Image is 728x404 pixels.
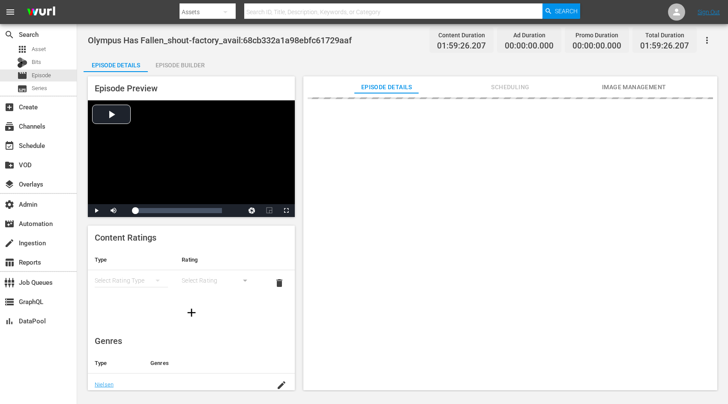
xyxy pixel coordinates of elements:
table: simple table [88,250,295,297]
th: Type [88,353,144,374]
button: Search [542,3,580,19]
span: Scheduling [478,82,542,93]
div: Episode Details [84,55,148,75]
span: Asset [32,45,46,54]
span: GraphQL [4,297,15,307]
button: Jump To Time [243,204,261,217]
span: Bits [32,58,41,66]
th: Type [88,250,175,270]
span: Admin [4,199,15,210]
div: Promo Duration [572,29,621,41]
span: delete [274,278,285,288]
span: Schedule [4,141,15,151]
button: Episode Details [84,55,148,72]
span: Job Queues [4,277,15,288]
button: Play [88,204,105,217]
div: Bits [17,57,27,68]
span: Content Ratings [95,232,156,243]
span: Series [32,84,47,93]
a: Sign Out [698,9,720,15]
span: Ingestion [4,238,15,248]
span: Reports [4,257,15,268]
span: 00:00:00.000 [572,41,621,51]
span: DataPool [4,316,15,326]
span: Genres [95,336,122,346]
span: Series [17,84,27,94]
span: Asset [17,44,27,54]
span: Olympus Has Fallen_shout-factory_avail:68cb332a1a98ebfc61729aaf [88,35,352,45]
div: Video Player [88,100,295,217]
div: Progress Bar [135,208,222,213]
span: menu [5,7,15,17]
span: 01:59:26.207 [640,41,689,51]
span: VOD [4,160,15,170]
span: Image Management [602,82,666,93]
a: Nielsen [95,381,114,388]
button: delete [269,273,290,293]
span: Search [555,3,578,19]
span: 01:59:26.207 [437,41,486,51]
span: Episode [32,71,51,80]
div: Ad Duration [505,29,554,41]
span: Episode Preview [95,83,158,93]
div: Total Duration [640,29,689,41]
span: Channels [4,121,15,132]
div: Content Duration [437,29,486,41]
span: Automation [4,219,15,229]
button: Episode Builder [148,55,212,72]
th: Rating [175,250,262,270]
th: Genres [144,353,268,374]
span: Overlays [4,179,15,190]
span: 00:00:00.000 [505,41,554,51]
span: Search [4,30,15,40]
button: Mute [105,204,122,217]
img: ans4CAIJ8jUAAAAAAAAAAAAAAAAAAAAAAAAgQb4GAAAAAAAAAAAAAAAAAAAAAAAAJMjXAAAAAAAAAAAAAAAAAAAAAAAAgAT5G... [21,2,62,22]
button: Fullscreen [278,204,295,217]
span: Create [4,102,15,112]
span: Episode [17,70,27,81]
button: Picture-in-Picture [261,204,278,217]
span: Episode Details [354,82,419,93]
div: Episode Builder [148,55,212,75]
